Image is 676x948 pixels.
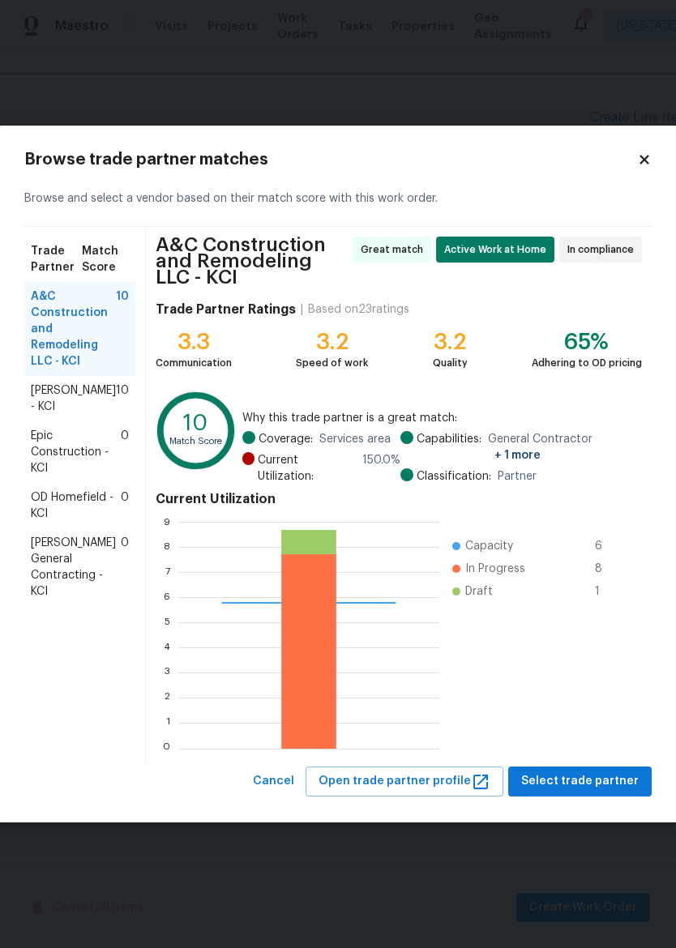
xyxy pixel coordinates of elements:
[465,583,493,600] span: Draft
[306,767,503,796] button: Open trade partner profile
[521,771,639,792] span: Select trade partner
[165,668,170,678] text: 3
[319,431,391,447] span: Services area
[165,617,170,627] text: 5
[165,567,170,577] text: 7
[82,243,129,275] span: Match Score
[433,334,468,350] div: 3.2
[156,237,348,285] span: A&C Construction and Remodeling LLC - KCI
[166,719,170,728] text: 1
[595,561,621,577] span: 8
[595,538,621,554] span: 6
[494,450,541,461] span: + 1 more
[242,410,642,426] span: Why this trade partner is a great match:
[258,452,356,485] span: Current Utilization:
[164,643,170,652] text: 4
[253,771,294,792] span: Cancel
[532,355,642,371] div: Adhering to OD pricing
[259,431,313,447] span: Coverage:
[156,491,642,507] h4: Current Utilization
[116,288,129,369] span: 10
[567,241,640,258] span: In compliance
[156,355,232,371] div: Communication
[308,301,409,318] div: Based on 23 ratings
[508,767,652,796] button: Select trade partner
[31,489,121,522] span: OD Homefield - KCI
[31,243,82,275] span: Trade Partner
[156,334,232,350] div: 3.3
[296,334,368,350] div: 3.2
[433,355,468,371] div: Quality
[417,468,491,485] span: Classification:
[532,334,642,350] div: 65%
[296,355,368,371] div: Speed of work
[156,301,296,318] h4: Trade Partner Ratings
[121,535,129,600] span: 0
[31,288,116,369] span: A&C Construction and Remodeling LLC - KCI
[31,535,121,600] span: [PERSON_NAME] General Contracting - KCI
[465,561,525,577] span: In Progress
[31,428,121,476] span: Epic Construction - KCI
[163,744,170,754] text: 0
[183,413,208,435] text: 10
[121,428,129,476] span: 0
[24,171,652,227] div: Browse and select a vendor based on their match score with this work order.
[362,452,400,485] span: 150.0 %
[116,382,129,415] span: 10
[488,431,642,463] span: General Contractor
[24,152,637,168] h2: Browse trade partner matches
[164,542,170,552] text: 8
[417,431,481,463] span: Capabilities:
[444,241,553,258] span: Active Work at Home
[595,583,621,600] span: 1
[121,489,129,522] span: 0
[165,694,170,703] text: 2
[246,767,301,796] button: Cancel
[31,382,116,415] span: [PERSON_NAME] - KCI
[465,538,513,554] span: Capacity
[498,468,537,485] span: Partner
[169,437,222,446] text: Match Score
[361,241,430,258] span: Great match
[164,517,170,527] text: 9
[319,771,490,792] span: Open trade partner profile
[296,301,308,318] div: |
[164,592,170,602] text: 6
